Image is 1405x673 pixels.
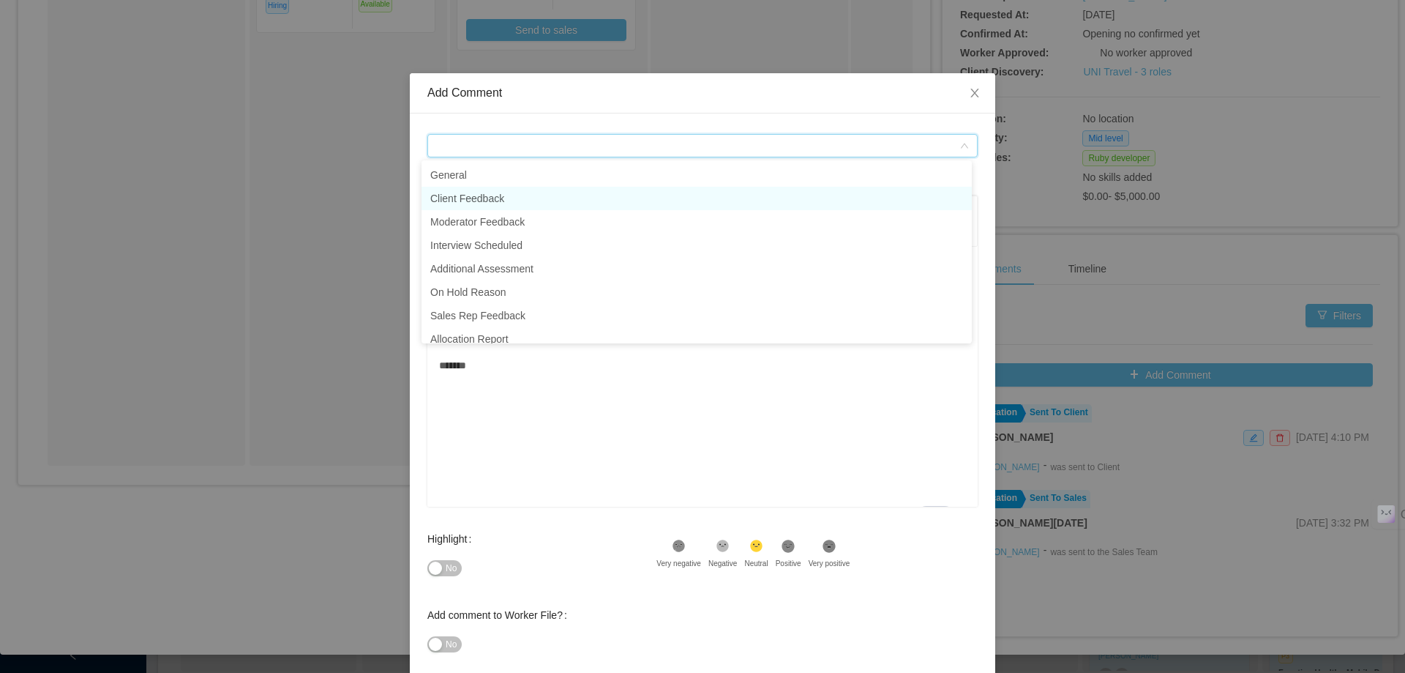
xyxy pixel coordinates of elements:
[427,196,978,507] div: rdw-wrapper
[656,558,701,569] div: Very negative
[446,637,457,652] span: No
[421,304,972,327] li: Sales Rep Feedback
[439,272,967,528] div: To enrich screen reader interactions, please activate Accessibility in Grammarly extension settings
[446,561,457,576] span: No
[809,558,850,569] div: Very positive
[421,210,972,234] li: Moderator Feedback
[421,327,972,351] li: Allocation Report
[954,73,995,114] button: Close
[421,187,972,210] li: Client Feedback
[427,85,978,101] div: Add Comment
[708,558,737,569] div: Negative
[427,533,477,545] label: Highlight
[969,87,981,99] i: icon: close
[427,609,573,621] label: Add comment to Worker File?
[744,558,768,569] div: Neutral
[421,234,972,257] li: Interview Scheduled
[421,257,972,280] li: Additional Assessment
[776,558,801,569] div: Positive
[427,636,462,652] button: Add comment to Worker File?
[421,280,972,304] li: On Hold Reason
[960,141,969,152] i: icon: down
[421,163,972,187] li: General
[427,560,462,576] button: Highlight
